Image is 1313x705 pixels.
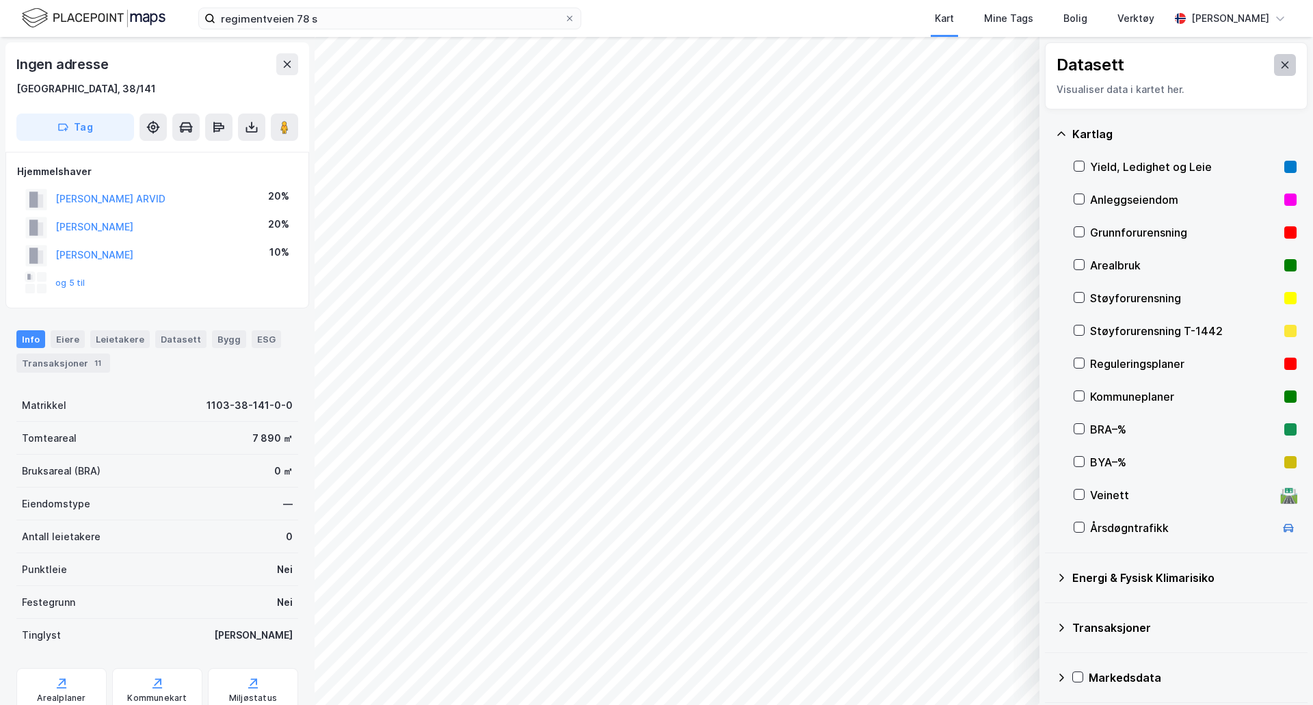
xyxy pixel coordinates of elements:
div: Grunnforurensning [1090,224,1279,241]
div: Eiendomstype [22,496,90,512]
div: Eiere [51,330,85,348]
div: Markedsdata [1089,669,1297,686]
div: Energi & Fysisk Klimarisiko [1072,570,1297,586]
div: Kontrollprogram for chat [1245,639,1313,705]
div: Bolig [1063,10,1087,27]
div: Visualiser data i kartet her. [1057,81,1296,98]
input: Søk på adresse, matrikkel, gårdeiere, leietakere eller personer [215,8,564,29]
div: BYA–% [1090,454,1279,470]
div: Transaksjoner [16,354,110,373]
div: Datasett [155,330,207,348]
div: [GEOGRAPHIC_DATA], 38/141 [16,81,156,97]
div: Arealbruk [1090,257,1279,274]
div: Reguleringsplaner [1090,356,1279,372]
div: Støyforurensning T-1442 [1090,323,1279,339]
div: Arealplaner [37,693,85,704]
button: Tag [16,114,134,141]
div: Info [16,330,45,348]
div: Nei [277,594,293,611]
div: Tinglyst [22,627,61,643]
div: Kartlag [1072,126,1297,142]
div: Verktøy [1117,10,1154,27]
div: 7 890 ㎡ [252,430,293,447]
div: Matrikkel [22,397,66,414]
div: Ingen adresse [16,53,111,75]
div: [PERSON_NAME] [214,627,293,643]
div: 11 [91,356,105,370]
div: Leietakere [90,330,150,348]
div: Kommunekart [127,693,187,704]
div: 1103-38-141-0-0 [207,397,293,414]
div: Nei [277,561,293,578]
div: Anleggseiendom [1090,191,1279,208]
div: Årsdøgntrafikk [1090,520,1275,536]
div: Yield, Ledighet og Leie [1090,159,1279,175]
div: 0 [286,529,293,545]
div: ESG [252,330,281,348]
div: Miljøstatus [229,693,277,704]
div: BRA–% [1090,421,1279,438]
img: logo.f888ab2527a4732fd821a326f86c7f29.svg [22,6,165,30]
div: 20% [268,188,289,204]
div: Kart [935,10,954,27]
div: Hjemmelshaver [17,163,297,180]
div: Bruksareal (BRA) [22,463,101,479]
div: Datasett [1057,54,1124,76]
div: — [283,496,293,512]
div: Antall leietakere [22,529,101,545]
div: Kommuneplaner [1090,388,1279,405]
div: Festegrunn [22,594,75,611]
div: Mine Tags [984,10,1033,27]
div: Veinett [1090,487,1275,503]
div: Støyforurensning [1090,290,1279,306]
div: 20% [268,216,289,232]
iframe: Chat Widget [1245,639,1313,705]
div: Tomteareal [22,430,77,447]
div: Transaksjoner [1072,620,1297,636]
div: 0 ㎡ [274,463,293,479]
div: Bygg [212,330,246,348]
div: [PERSON_NAME] [1191,10,1269,27]
div: Punktleie [22,561,67,578]
div: 10% [269,244,289,261]
div: 🛣️ [1279,486,1298,504]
